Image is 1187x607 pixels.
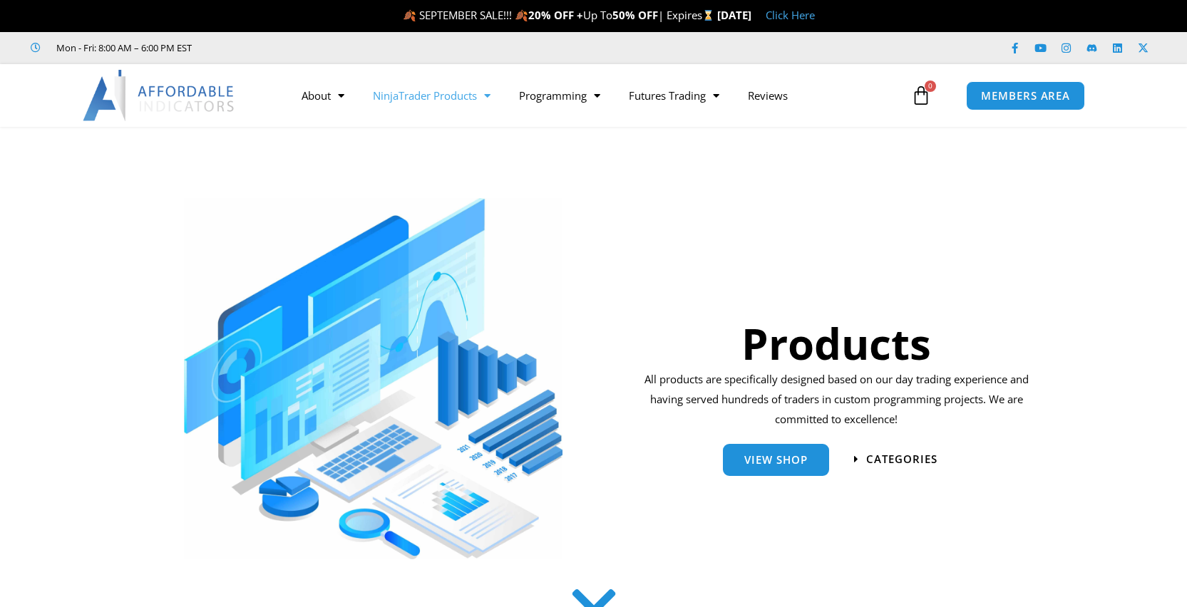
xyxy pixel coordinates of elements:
[966,81,1085,110] a: MEMBERS AREA
[766,8,815,22] a: Click Here
[612,8,658,22] strong: 50% OFF
[703,10,714,21] img: ⌛
[854,454,937,465] a: categories
[744,455,808,465] span: View Shop
[53,39,192,56] span: Mon - Fri: 8:00 AM – 6:00 PM EST
[866,454,937,465] span: categories
[734,79,802,112] a: Reviews
[981,90,1070,101] span: MEMBERS AREA
[639,370,1034,430] p: All products are specifically designed based on our day trading experience and having served hund...
[505,79,615,112] a: Programming
[184,198,562,559] img: ProductsSection scaled | Affordable Indicators – NinjaTrader
[528,8,583,22] strong: 20% OFF +
[212,41,426,55] iframe: Customer reviews powered by Trustpilot
[723,444,829,476] a: View Shop
[287,79,908,112] nav: Menu
[890,75,952,116] a: 0
[717,8,751,22] strong: [DATE]
[359,79,505,112] a: NinjaTrader Products
[403,8,717,22] span: 🍂 SEPTEMBER SALE!!! 🍂 Up To | Expires
[615,79,734,112] a: Futures Trading
[925,81,936,92] span: 0
[83,70,236,121] img: LogoAI | Affordable Indicators – NinjaTrader
[287,79,359,112] a: About
[639,313,1034,373] h1: Products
